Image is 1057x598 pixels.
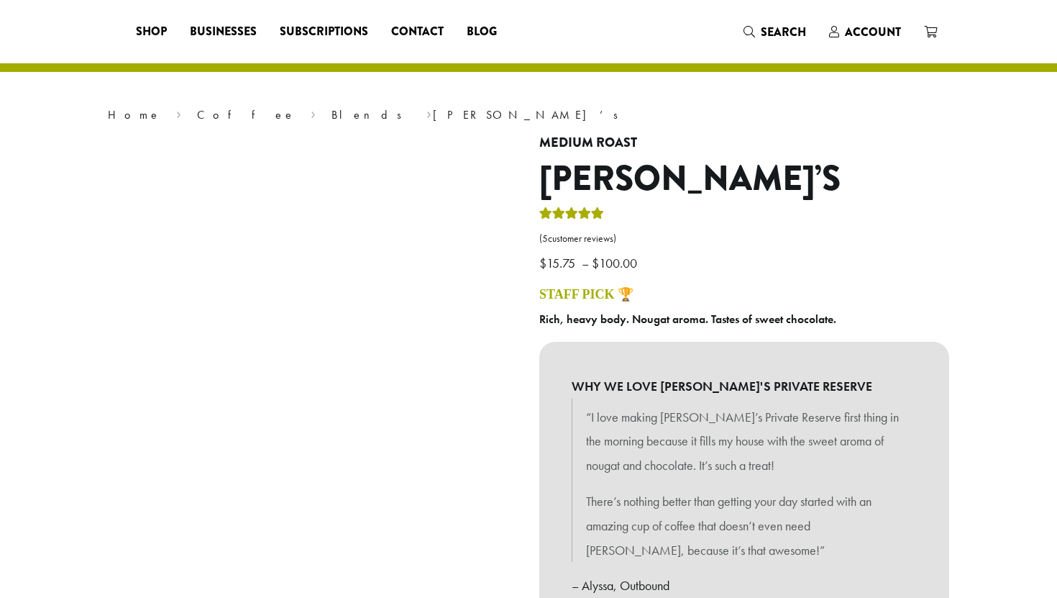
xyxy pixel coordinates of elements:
a: Contact [380,20,455,43]
bdi: 100.00 [592,255,641,271]
span: Contact [391,23,444,41]
a: Account [818,20,912,44]
div: Rated 5.00 out of 5 [539,205,604,227]
b: Rich, heavy body. Nougat aroma. Tastes of sweet chocolate. [539,312,836,327]
p: There’s nothing better than getting your day started with an amazing cup of coffee that doesn’t e... [586,489,902,562]
nav: Breadcrumb [108,107,949,124]
bdi: 15.75 [539,255,579,271]
h4: Medium Roast [539,135,949,151]
a: Businesses [178,20,268,43]
span: – [582,255,589,271]
a: Blog [455,20,508,43]
span: $ [539,255,546,271]
span: $ [592,255,599,271]
a: Subscriptions [268,20,380,43]
span: Search [761,24,806,40]
a: Search [732,20,818,44]
a: Shop [124,20,178,43]
a: STAFF PICK 🏆 [539,287,633,302]
a: Blends [331,107,411,122]
span: Subscriptions [280,23,368,41]
span: Blog [467,23,497,41]
span: › [311,101,316,124]
span: › [426,101,431,124]
a: Home [108,107,161,122]
span: Shop [136,23,167,41]
p: – Alyssa, Outbound [572,574,917,598]
span: Account [845,24,901,40]
span: Businesses [190,23,257,41]
b: WHY WE LOVE [PERSON_NAME]'S PRIVATE RESERVE [572,374,917,399]
span: 5 [542,232,548,245]
h1: [PERSON_NAME]’s [539,158,949,200]
p: “I love making [PERSON_NAME]’s Private Reserve first thing in the morning because it fills my hou... [586,405,902,478]
a: (5customer reviews) [539,232,949,246]
span: › [176,101,181,124]
a: Coffee [197,107,296,122]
